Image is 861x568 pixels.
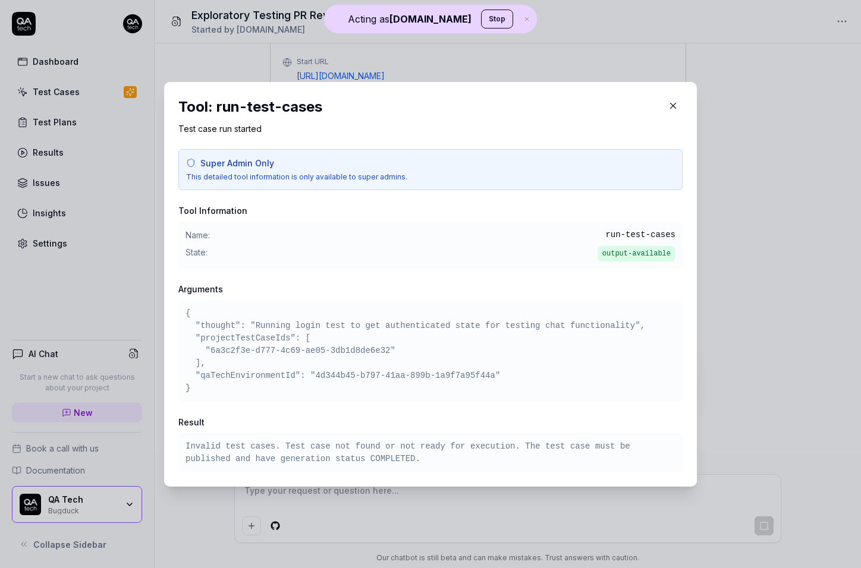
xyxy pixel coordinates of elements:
[598,246,675,261] span: output-available
[178,96,683,118] h2: Tool: run-test-cases
[178,122,683,135] p: Test case run started
[200,157,274,169] span: Super Admin Only
[186,307,675,395] pre: { "thought": "Running login test to get authenticated state for testing chat functionality", "pro...
[178,416,683,428] h3: Result
[186,172,675,182] p: This detailed tool information is only available to super admins.
[481,10,513,29] button: Stop
[178,283,683,295] h3: Arguments
[605,229,675,241] span: run-test-cases
[178,204,683,217] h3: Tool Information
[186,440,675,465] pre: Invalid test cases. Test case not found or not ready for execution. The test case must be publish...
[186,229,210,241] span: Name:
[186,246,208,261] span: State:
[664,96,683,115] button: Close Modal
